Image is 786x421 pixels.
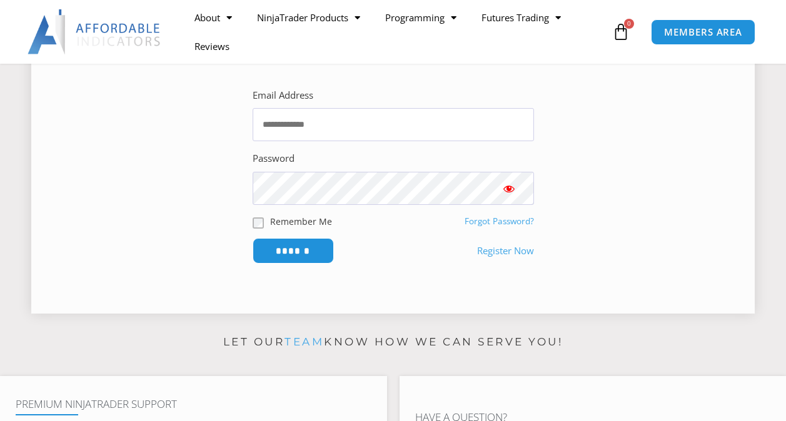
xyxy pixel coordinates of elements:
a: MEMBERS AREA [651,19,755,45]
label: Password [253,150,295,167]
a: 0 [593,14,648,50]
span: 0 [624,19,634,29]
a: NinjaTrader Products [244,3,373,32]
a: Futures Trading [469,3,573,32]
a: Forgot Password? [465,215,534,227]
a: team [285,335,324,348]
img: LogoAI | Affordable Indicators – NinjaTrader [28,9,162,54]
a: Register Now [477,242,534,260]
label: Email Address [253,87,313,104]
label: Remember Me [270,215,332,228]
nav: Menu [182,3,610,61]
button: Show password [484,172,534,205]
a: About [182,3,244,32]
a: Reviews [182,32,242,61]
h4: Premium NinjaTrader Support [16,398,371,410]
span: MEMBERS AREA [664,27,742,37]
a: Programming [373,3,469,32]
